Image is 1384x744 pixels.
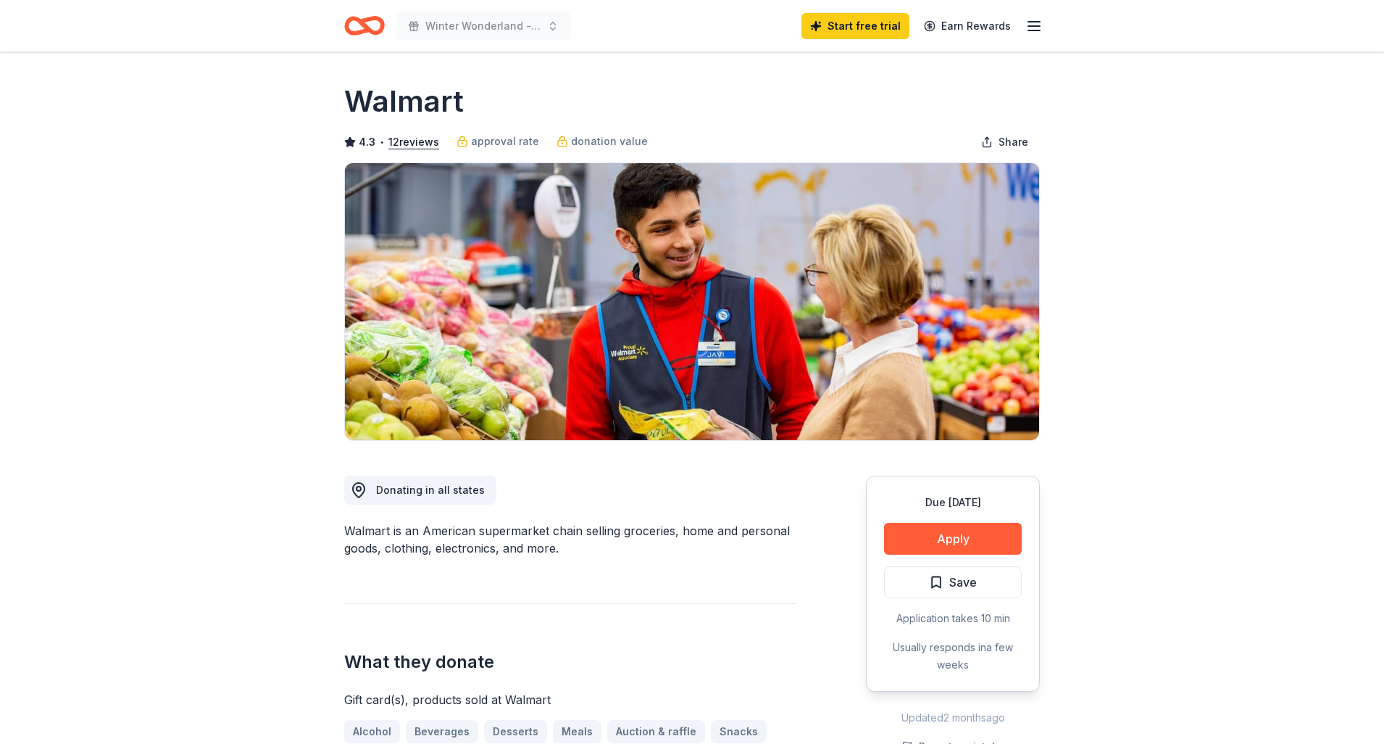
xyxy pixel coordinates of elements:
[471,133,539,150] span: approval rate
[884,566,1022,598] button: Save
[344,81,464,122] h1: Walmart
[344,650,796,674] h2: What they donate
[970,128,1040,157] button: Share
[344,522,796,557] div: Walmart is an American supermarket chain selling groceries, home and personal goods, clothing, el...
[884,610,1022,627] div: Application takes 10 min
[999,133,1028,151] span: Share
[484,720,547,743] a: Desserts
[556,133,648,150] a: donation value
[553,720,601,743] a: Meals
[866,709,1040,727] div: Updated 2 months ago
[949,573,977,592] span: Save
[344,691,796,708] div: Gift card(s), products sold at Walmart
[380,136,385,148] span: •
[388,133,439,151] button: 12reviews
[376,484,485,496] span: Donating in all states
[457,133,539,150] a: approval rate
[607,720,705,743] a: Auction & raffle
[801,13,909,39] a: Start free trial
[344,720,400,743] a: Alcohol
[406,720,478,743] a: Beverages
[915,13,1020,39] a: Earn Rewards
[571,133,648,150] span: donation value
[345,163,1039,440] img: Image for Walmart
[396,12,570,41] button: Winter Wonderland - Gift Giving Event
[344,9,385,43] a: Home
[884,494,1022,511] div: Due [DATE]
[884,639,1022,674] div: Usually responds in a few weeks
[359,133,375,151] span: 4.3
[425,17,541,35] span: Winter Wonderland - Gift Giving Event
[884,523,1022,555] button: Apply
[711,720,767,743] a: Snacks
